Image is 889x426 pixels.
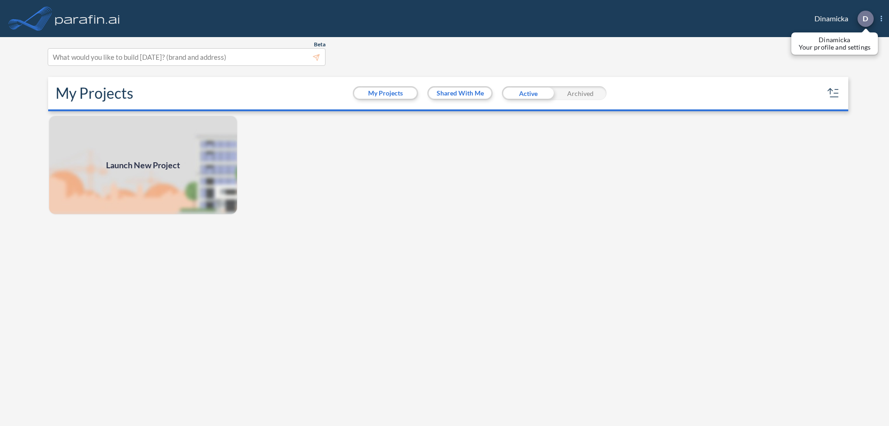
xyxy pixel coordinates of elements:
[863,14,868,23] p: D
[799,36,870,44] p: Dinamicka
[48,115,238,215] a: Launch New Project
[799,44,870,51] p: Your profile and settings
[429,88,491,99] button: Shared With Me
[314,41,326,48] span: Beta
[48,115,238,215] img: add
[56,84,133,102] h2: My Projects
[502,86,554,100] div: Active
[826,86,841,101] button: sort
[53,9,122,28] img: logo
[801,11,882,27] div: Dinamicka
[554,86,607,100] div: Archived
[106,159,180,172] span: Launch New Project
[354,88,417,99] button: My Projects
